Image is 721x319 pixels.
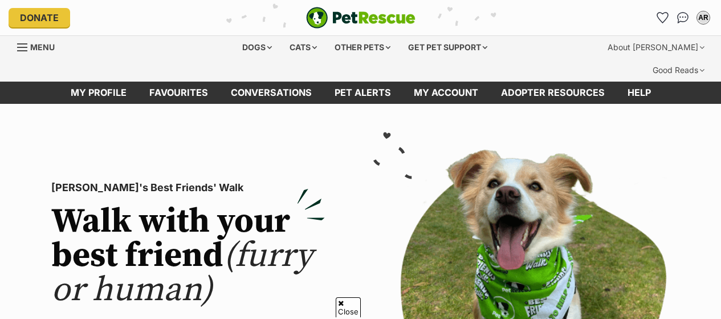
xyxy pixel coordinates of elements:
a: Menu [17,36,63,56]
div: Cats [282,36,325,59]
ul: Account quick links [653,9,712,27]
button: My account [694,9,712,27]
p: [PERSON_NAME]'s Best Friends' Walk [51,180,325,196]
div: About [PERSON_NAME] [600,36,712,59]
div: Other pets [327,36,398,59]
span: (furry or human) [51,235,313,312]
a: Favourites [653,9,671,27]
div: Dogs [234,36,280,59]
a: Favourites [138,82,219,104]
span: Menu [30,42,55,52]
a: Help [616,82,662,104]
a: PetRescue [306,7,416,29]
a: My account [402,82,490,104]
a: Conversations [674,9,692,27]
a: Pet alerts [323,82,402,104]
h2: Walk with your best friend [51,205,325,308]
div: Get pet support [400,36,495,59]
div: Good Reads [645,59,712,82]
a: My profile [59,82,138,104]
a: Adopter resources [490,82,616,104]
img: logo-e224e6f780fb5917bec1dbf3a21bbac754714ae5b6737aabdf751b685950b380.svg [306,7,416,29]
img: chat-41dd97257d64d25036548639549fe6c8038ab92f7586957e7f3b1b290dea8141.svg [677,12,689,23]
a: conversations [219,82,323,104]
div: AR [698,12,709,23]
a: Donate [9,8,70,27]
span: Close [336,297,361,317]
